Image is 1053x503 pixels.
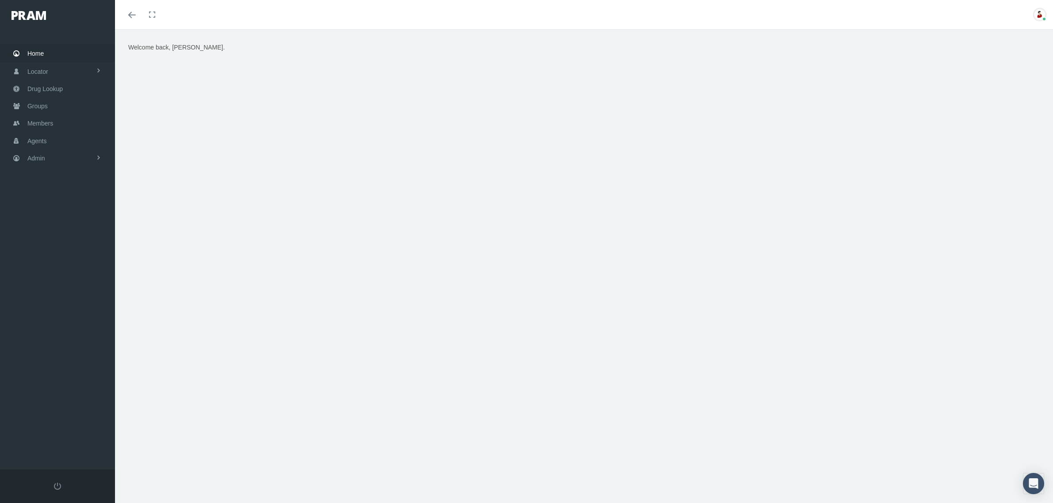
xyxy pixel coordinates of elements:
span: Groups [27,98,48,114]
img: PRAM_20_x_78.png [11,11,46,20]
img: S_Profile_Picture_701.jpg [1033,8,1046,21]
div: Open Intercom Messenger [1023,473,1044,494]
span: Welcome back, [PERSON_NAME]. [128,44,225,51]
span: Admin [27,150,45,167]
span: Home [27,45,44,62]
span: Agents [27,133,47,149]
span: Locator [27,63,48,80]
span: Drug Lookup [27,80,63,97]
span: Members [27,115,53,132]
